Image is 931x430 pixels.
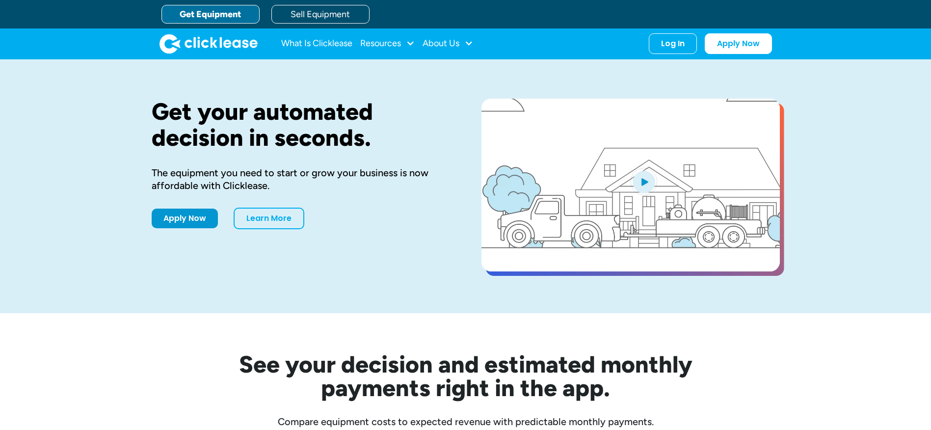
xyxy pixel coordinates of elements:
a: What Is Clicklease [281,34,352,54]
h2: See your decision and estimated monthly payments right in the app. [191,352,741,400]
a: Learn More [234,208,304,229]
div: Resources [360,34,415,54]
div: The equipment you need to start or grow your business is now affordable with Clicklease. [152,166,450,192]
a: Apply Now [152,209,218,228]
a: Sell Equipment [271,5,370,24]
div: About Us [423,34,473,54]
div: Log In [661,39,685,49]
a: Apply Now [705,33,772,54]
a: open lightbox [481,99,780,271]
img: Clicklease logo [160,34,258,54]
a: Get Equipment [161,5,260,24]
a: home [160,34,258,54]
h1: Get your automated decision in seconds. [152,99,450,151]
img: Blue play button logo on a light blue circular background [631,168,657,195]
